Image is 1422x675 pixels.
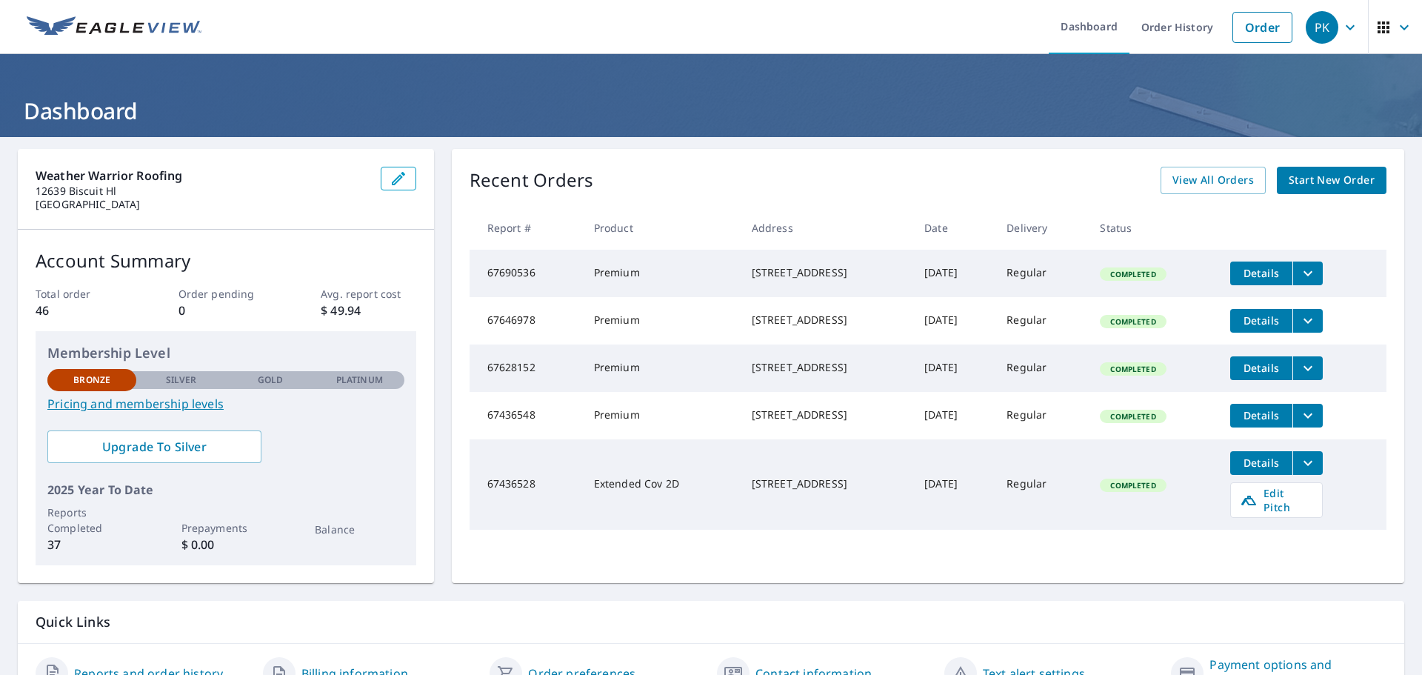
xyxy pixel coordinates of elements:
td: Premium [582,250,740,297]
p: Reports Completed [47,505,136,536]
span: Completed [1101,269,1164,279]
td: Regular [995,297,1088,345]
span: Details [1239,456,1284,470]
a: Pricing and membership levels [47,395,404,413]
button: filesDropdownBtn-67690536 [1292,262,1323,285]
p: Prepayments [181,520,270,536]
p: 0 [178,302,273,319]
td: Premium [582,345,740,392]
td: 67436548 [470,392,582,439]
h1: Dashboard [18,96,1404,126]
div: [STREET_ADDRESS] [752,265,901,280]
a: Upgrade To Silver [47,430,261,463]
th: Delivery [995,206,1088,250]
button: detailsBtn-67436548 [1230,404,1292,428]
button: filesDropdownBtn-67436548 [1292,404,1323,428]
p: Gold [258,373,283,387]
button: detailsBtn-67690536 [1230,262,1292,285]
span: Upgrade To Silver [59,439,250,455]
th: Date [912,206,995,250]
p: Order pending [178,286,273,302]
button: detailsBtn-67646978 [1230,309,1292,333]
span: Details [1239,266,1284,280]
th: Product [582,206,740,250]
button: detailsBtn-67628152 [1230,356,1292,380]
p: Quick Links [36,613,1386,631]
img: EV Logo [27,16,201,39]
th: Address [740,206,912,250]
button: filesDropdownBtn-67436528 [1292,451,1323,475]
button: filesDropdownBtn-67646978 [1292,309,1323,333]
span: Details [1239,408,1284,422]
p: Balance [315,522,404,537]
p: 12639 Biscuit Hl [36,184,369,198]
a: View All Orders [1161,167,1266,194]
span: View All Orders [1172,171,1254,190]
span: Edit Pitch [1240,486,1313,514]
td: [DATE] [912,345,995,392]
th: Status [1088,206,1218,250]
p: Avg. report cost [321,286,415,302]
div: [STREET_ADDRESS] [752,360,901,375]
span: Completed [1101,480,1164,491]
td: 67436528 [470,439,582,530]
p: $ 49.94 [321,302,415,319]
td: 67646978 [470,297,582,345]
td: Regular [995,345,1088,392]
th: Report # [470,206,582,250]
p: 46 [36,302,130,319]
p: Silver [166,373,197,387]
div: [STREET_ADDRESS] [752,313,901,327]
button: detailsBtn-67436528 [1230,451,1292,475]
p: Weather Warrior Roofing [36,167,369,184]
td: [DATE] [912,439,995,530]
td: 67628152 [470,345,582,392]
p: Account Summary [36,247,416,274]
td: [DATE] [912,250,995,297]
a: Order [1232,12,1292,43]
td: Premium [582,392,740,439]
div: [STREET_ADDRESS] [752,476,901,491]
p: 2025 Year To Date [47,481,404,499]
button: filesDropdownBtn-67628152 [1292,356,1323,380]
div: PK [1306,11,1338,44]
a: Start New Order [1277,167,1386,194]
p: 37 [47,536,136,553]
span: Details [1239,361,1284,375]
div: [STREET_ADDRESS] [752,408,901,422]
td: 67690536 [470,250,582,297]
td: [DATE] [912,392,995,439]
p: $ 0.00 [181,536,270,553]
span: Start New Order [1289,171,1375,190]
a: Edit Pitch [1230,482,1323,518]
p: [GEOGRAPHIC_DATA] [36,198,369,211]
td: Premium [582,297,740,345]
span: Details [1239,313,1284,327]
p: Bronze [73,373,110,387]
td: Regular [995,392,1088,439]
td: Regular [995,250,1088,297]
p: Total order [36,286,130,302]
td: [DATE] [912,297,995,345]
span: Completed [1101,411,1164,422]
td: Extended Cov 2D [582,439,740,530]
span: Completed [1101,364,1164,374]
p: Platinum [336,373,383,387]
p: Recent Orders [470,167,594,194]
p: Membership Level [47,343,404,363]
span: Completed [1101,316,1164,327]
td: Regular [995,439,1088,530]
